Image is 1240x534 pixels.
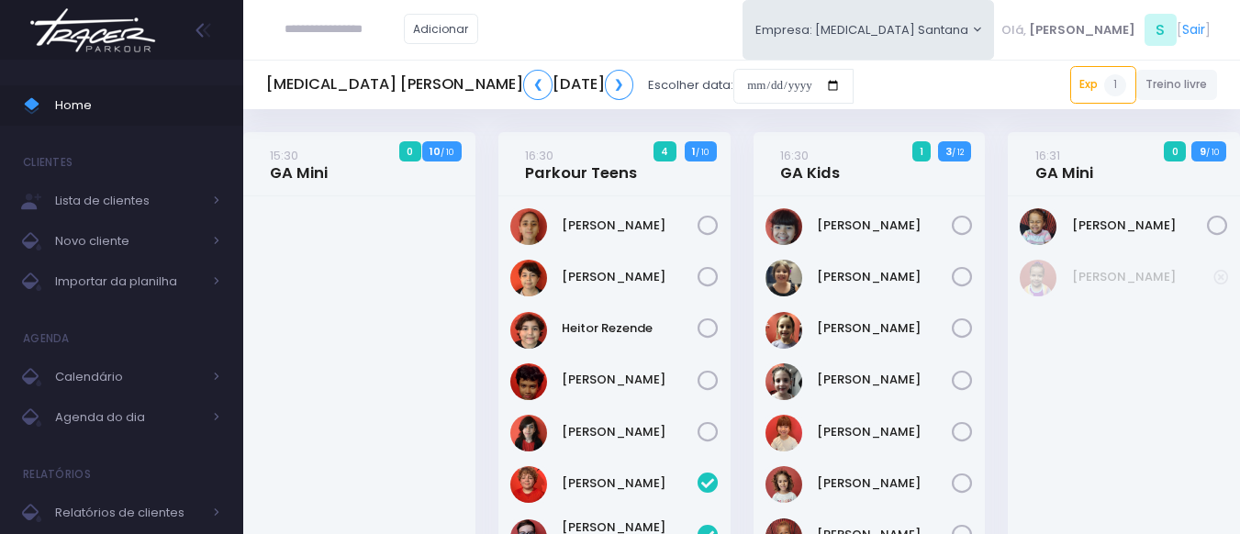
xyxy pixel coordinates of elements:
[945,144,952,159] strong: 3
[654,141,676,161] span: 4
[562,423,698,441] a: [PERSON_NAME]
[1200,144,1206,159] strong: 9
[1072,217,1208,235] a: [PERSON_NAME]
[780,147,809,164] small: 16:30
[1182,20,1205,39] a: Sair
[696,147,709,158] small: / 10
[523,70,553,100] a: ❮
[817,474,953,493] a: [PERSON_NAME]
[562,268,698,286] a: [PERSON_NAME]
[55,501,202,525] span: Relatórios de clientes
[692,144,696,159] strong: 1
[765,260,802,296] img: Heloisa Frederico Mota
[1029,21,1135,39] span: [PERSON_NAME]
[55,229,202,253] span: Novo cliente
[562,217,698,235] a: [PERSON_NAME]
[510,208,547,245] img: Anna Júlia Roque Silva
[510,260,547,296] img: Arthur Rezende Chemin
[1145,14,1177,46] span: S
[1072,268,1214,286] a: [PERSON_NAME]
[510,363,547,400] img: João Pedro Oliveira de Meneses
[1001,21,1026,39] span: Olá,
[399,141,421,161] span: 0
[952,147,964,158] small: / 12
[1035,146,1093,183] a: 16:31GA Mini
[266,70,633,100] h5: [MEDICAL_DATA] [PERSON_NAME] [DATE]
[55,189,202,213] span: Lista de clientes
[1104,74,1126,96] span: 1
[23,320,70,357] h4: Agenda
[404,14,479,44] a: Adicionar
[1164,141,1186,161] span: 0
[765,208,802,245] img: Bianca Yoshida Nagatani
[1206,147,1219,158] small: / 10
[510,312,547,349] img: Heitor Rezende Chemin
[1020,260,1056,296] img: Maria Cecília Menezes Rodrigues
[817,268,953,286] a: [PERSON_NAME]
[23,144,73,181] h4: Clientes
[817,371,953,389] a: [PERSON_NAME]
[510,466,547,503] img: Henrique Affonso
[1035,147,1060,164] small: 16:31
[765,466,802,503] img: Nina Diniz Scatena Alves
[441,147,453,158] small: / 10
[562,371,698,389] a: [PERSON_NAME]
[994,9,1217,50] div: [ ]
[1070,66,1136,103] a: Exp1
[270,146,328,183] a: 15:30GA Mini
[55,406,202,429] span: Agenda do dia
[510,415,547,451] img: Pedro giraldi tavares
[270,147,298,164] small: 15:30
[817,423,953,441] a: [PERSON_NAME]
[55,94,220,117] span: Home
[525,146,637,183] a: 16:30Parkour Teens
[765,363,802,400] img: Mariana Garzuzi Palma
[266,64,854,106] div: Escolher data:
[55,365,202,389] span: Calendário
[605,70,634,100] a: ❯
[765,415,802,451] img: Mariana Namie Takatsuki Momesso
[525,147,553,164] small: 16:30
[912,141,932,161] span: 1
[23,456,91,493] h4: Relatórios
[562,474,698,493] a: [PERSON_NAME]
[1136,70,1218,100] a: Treino livre
[817,319,953,338] a: [PERSON_NAME]
[817,217,953,235] a: [PERSON_NAME]
[780,146,840,183] a: 16:30GA Kids
[765,312,802,349] img: Lara Prado Pfefer
[430,144,441,159] strong: 10
[55,270,202,294] span: Importar da planilha
[1020,208,1056,245] img: Malu Souza de Carvalho
[562,319,698,338] a: Heitor Rezende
